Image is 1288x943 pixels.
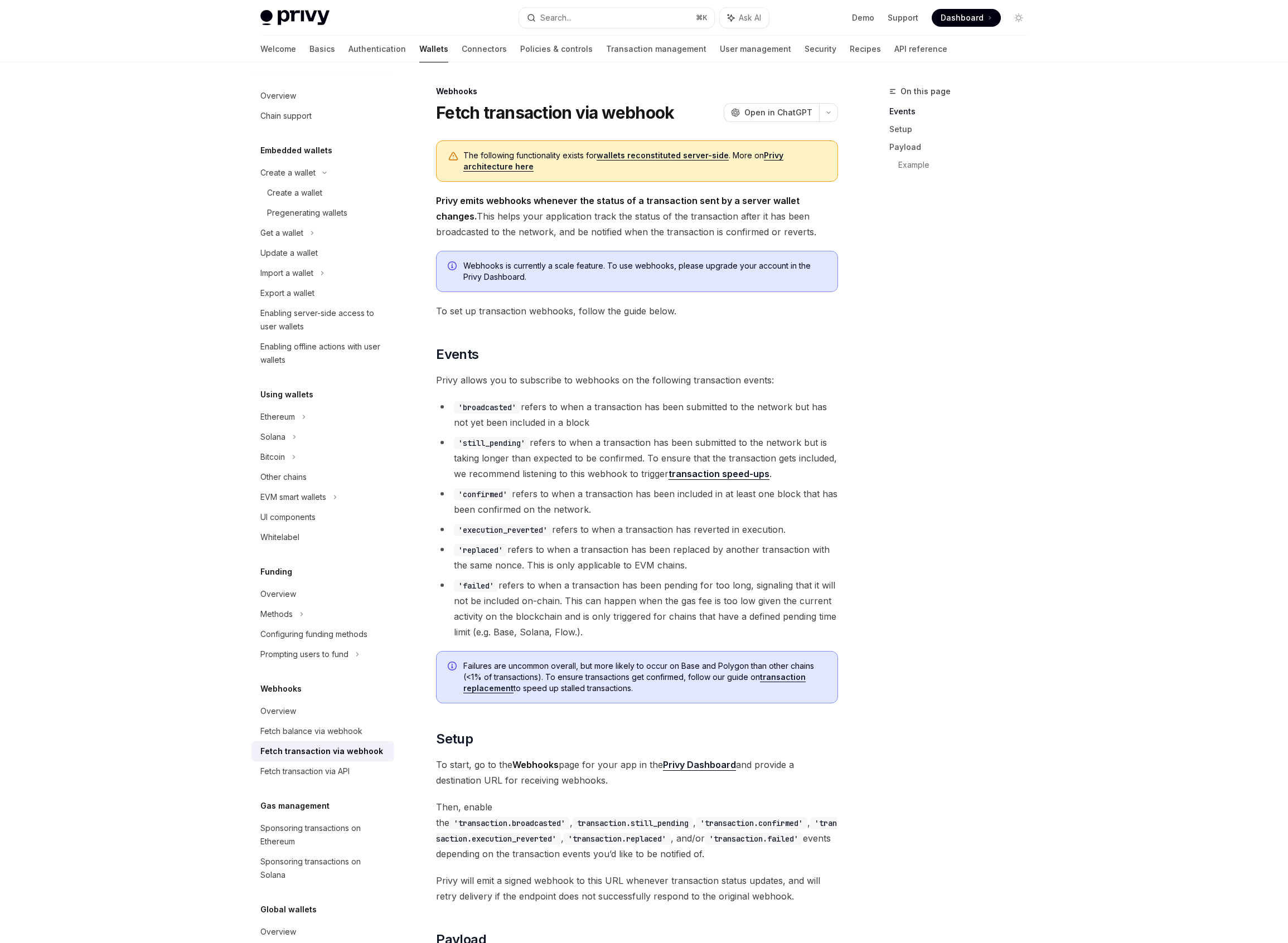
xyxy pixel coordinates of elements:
code: 'execution_reverted' [454,524,552,536]
a: transaction speed-ups [669,468,769,480]
code: 'replaced' [454,544,507,556]
span: Privy will emit a signed webhook to this URL whenever transaction status updates, and will retry ... [436,873,838,904]
span: Failures are uncommon overall, but more likely to occur on Base and Polygon than other chains (<1... [463,660,826,694]
a: Demo [852,12,874,23]
div: Configuring funding methods [260,628,367,641]
h5: Using wallets [260,388,313,401]
h5: Funding [260,565,292,579]
a: Connectors [462,36,507,62]
code: 'confirmed' [454,488,512,500]
code: 'broadcasted' [454,401,521,414]
a: Enabling offline actions with user wallets [251,337,394,370]
img: light logo [260,10,330,26]
div: Chain support [260,109,312,123]
div: Overview [260,587,296,601]
a: Recipes [850,36,881,62]
a: Enabling server-side access to user wallets [251,303,394,337]
span: To set up transaction webhooks, follow the guide below. [436,303,838,319]
li: refers to when a transaction has reverted in execution. [436,522,838,537]
div: Overview [260,704,296,718]
div: Export a wallet [260,286,314,300]
button: Search...⌘K [519,8,714,28]
div: Whitelabel [260,531,299,544]
span: To start, go to the page for your app in the and provide a destination URL for receiving webhooks. [436,757,838,788]
div: Prompting users to fund [260,648,348,661]
div: Create a wallet [260,166,316,179]
div: Enabling offline actions with user wallets [260,340,388,367]
div: Solana [260,430,285,444]
a: Security [805,36,836,62]
a: Transaction management [606,36,706,62]
li: refers to when a transaction has been submitted to the network but has not yet been included in a... [436,399,838,430]
a: Setup [889,120,1037,138]
div: Ethereum [260,410,295,424]
strong: Privy emits webhooks whenever the status of a transaction sent by a server wallet changes. [436,195,800,222]
a: Events [889,103,1037,120]
div: Webhooks [436,86,838,97]
span: Privy allows you to subscribe to webhooks on the following transaction events: [436,372,838,388]
div: Methods [260,607,293,621]
svg: Info [448,662,459,673]
li: refers to when a transaction has been included in at least one block that has been confirmed on t... [436,486,838,517]
div: Enabling server-side access to user wallets [260,307,388,333]
div: UI components [260,511,316,524]
span: Ask AI [739,12,761,23]
a: Fetch transaction via API [251,761,394,781]
div: Fetch balance via webhook [260,725,362,738]
a: Pregenerating wallets [251,203,394,223]
div: Other chains [260,470,307,484]
code: transaction.still_pending [573,817,693,829]
h1: Fetch transaction via webhook [436,103,674,123]
h5: Webhooks [260,682,302,696]
a: Whitelabel [251,527,394,547]
a: Overview [251,701,394,721]
div: Sponsoring transactions on Solana [260,855,388,882]
a: Export a wallet [251,283,394,303]
a: Basics [309,36,335,62]
a: API reference [894,36,947,62]
a: Overview [251,922,394,942]
span: On this page [900,85,951,98]
a: Policies & controls [520,36,593,62]
li: refers to when a transaction has been replaced by another transaction with the same nonce. This i... [436,542,838,573]
a: Sponsoring transactions on Solana [251,852,394,885]
a: Fetch transaction via webhook [251,741,394,761]
a: Dashboard [932,9,1001,27]
a: Sponsoring transactions on Ethereum [251,818,394,852]
code: 'transaction.replaced' [564,833,671,845]
div: Update a wallet [260,246,318,260]
div: Fetch transaction via webhook [260,745,383,758]
button: Toggle dark mode [1010,9,1028,27]
svg: Info [448,261,459,273]
h5: Embedded wallets [260,144,332,157]
button: Open in ChatGPT [724,103,819,122]
div: Overview [260,925,296,939]
a: Support [888,12,918,23]
div: Search... [540,11,572,25]
div: Sponsoring transactions on Ethereum [260,822,388,848]
div: Pregenerating wallets [267,206,347,220]
span: The following functionality exists for . More on [463,150,826,172]
div: Import a wallet [260,266,313,280]
span: Then, enable the , , , , , and/or events depending on the transaction events you’d like to be not... [436,799,838,862]
a: Configuring funding methods [251,624,394,644]
span: This helps your application track the status of the transaction after it has been broadcasted to ... [436,193,838,240]
li: refers to when a transaction has been submitted to the network but is taking longer than expected... [436,435,838,482]
code: 'failed' [454,580,498,592]
svg: Warning [448,151,459,162]
div: Overview [260,89,296,103]
span: Setup [436,730,473,748]
a: Welcome [260,36,296,62]
a: Authentication [348,36,406,62]
span: Webhooks is currently a scale feature. To use webhooks, please upgrade your account in the Privy ... [463,260,826,283]
a: Payload [889,138,1037,156]
h5: Global wallets [260,903,317,916]
button: Ask AI [720,8,769,28]
a: Chain support [251,106,394,126]
code: 'still_pending' [454,437,530,449]
strong: Webhooks [512,759,559,770]
a: Example [898,156,1037,174]
a: Create a wallet [251,183,394,203]
div: Get a wallet [260,226,303,240]
span: Dashboard [941,12,984,23]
